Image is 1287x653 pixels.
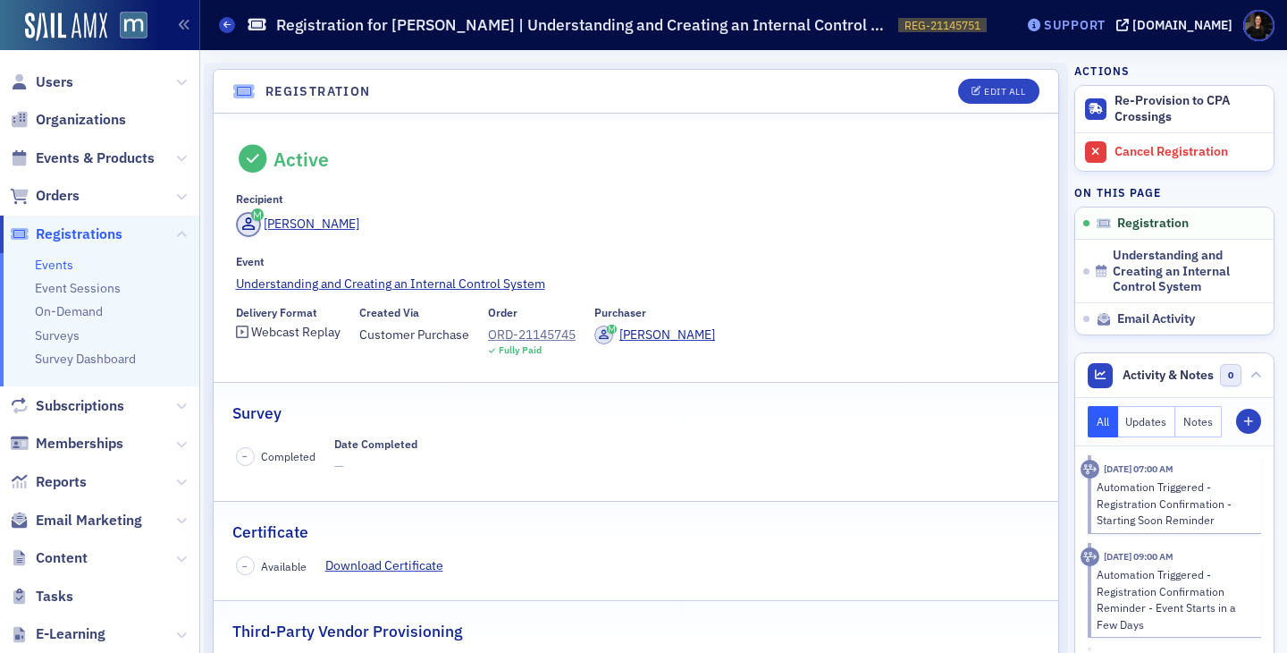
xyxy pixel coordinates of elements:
[276,14,889,36] h1: Registration for [PERSON_NAME] | Understanding and Creating an Internal Control System
[264,215,359,233] div: [PERSON_NAME]
[236,212,360,237] a: [PERSON_NAME]
[232,521,308,544] h2: Certificate
[261,448,315,464] span: Completed
[10,186,80,206] a: Orders
[359,326,469,344] span: Customer Purchase
[334,437,417,451] div: Date Completed
[35,280,121,296] a: Event Sessions
[236,306,317,319] div: Delivery Format
[36,72,73,92] span: Users
[1117,216,1189,232] span: Registration
[36,148,155,168] span: Events & Products
[359,306,419,319] div: Created Via
[10,434,123,454] a: Memberships
[10,148,155,168] a: Events & Products
[984,87,1025,97] div: Edit All
[36,472,87,492] span: Reports
[619,326,715,344] div: [PERSON_NAME]
[1243,10,1274,41] span: Profile
[488,326,576,344] a: ORD-21145745
[334,457,417,476] span: —
[120,12,147,39] img: SailAMX
[10,472,87,492] a: Reports
[594,326,715,344] a: [PERSON_NAME]
[10,225,122,244] a: Registrations
[10,587,73,606] a: Tasks
[1081,460,1099,479] div: Activity
[36,186,80,206] span: Orders
[325,556,457,575] a: Download Certificate
[261,558,307,574] span: Available
[10,624,105,644] a: E-Learning
[1113,248,1250,295] span: Understanding and Creating an Internal Control System
[1075,86,1274,133] button: Re-Provision to CPA Crossings
[10,110,126,130] a: Organizations
[273,148,329,171] div: Active
[1044,17,1106,33] div: Support
[1104,462,1173,475] time: 8/21/2025 07:00 AM
[1075,132,1274,171] a: Cancel Registration
[36,110,126,130] span: Organizations
[265,82,371,101] h4: Registration
[242,560,248,572] span: –
[107,12,147,42] a: View Homepage
[1175,406,1222,437] button: Notes
[36,587,73,606] span: Tasks
[1115,144,1265,160] div: Cancel Registration
[958,79,1039,104] button: Edit All
[10,511,142,530] a: Email Marketing
[1104,550,1173,563] time: 8/19/2025 09:00 AM
[1074,184,1274,200] h4: On this page
[1097,479,1249,528] div: Automation Triggered - Registration Confirmation - Starting Soon Reminder
[1088,406,1118,437] button: All
[1115,93,1265,124] div: Re-Provision to CPA Crossings
[232,620,462,643] h2: Third-Party Vendor Provisioning
[232,402,282,425] h2: Survey
[1117,311,1195,327] span: Email Activity
[236,192,283,206] div: Recipient
[36,624,105,644] span: E-Learning
[36,225,122,244] span: Registrations
[242,450,248,462] span: –
[1074,63,1130,79] h4: Actions
[499,344,542,356] div: Fully Paid
[10,72,73,92] a: Users
[35,351,136,367] a: Survey Dashboard
[10,396,124,416] a: Subscriptions
[1220,364,1242,386] span: 0
[1097,566,1249,632] div: Automation Triggered - Registration Confirmation Reminder - Event Starts in a Few Days
[1123,366,1214,385] span: Activity & Notes
[1081,547,1099,566] div: Activity
[488,306,517,319] div: Order
[1132,17,1232,33] div: [DOMAIN_NAME]
[35,327,80,343] a: Surveys
[594,306,646,319] div: Purchaser
[36,434,123,454] span: Memberships
[251,327,341,337] div: Webcast Replay
[904,18,980,33] span: REG-21145751
[35,257,73,273] a: Events
[1118,406,1176,437] button: Updates
[35,303,103,319] a: On-Demand
[25,13,107,41] img: SailAMX
[236,255,265,268] div: Event
[36,511,142,530] span: Email Marketing
[10,548,88,568] a: Content
[236,275,1037,293] a: Understanding and Creating an Internal Control System
[1116,19,1239,31] button: [DOMAIN_NAME]
[36,548,88,568] span: Content
[36,396,124,416] span: Subscriptions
